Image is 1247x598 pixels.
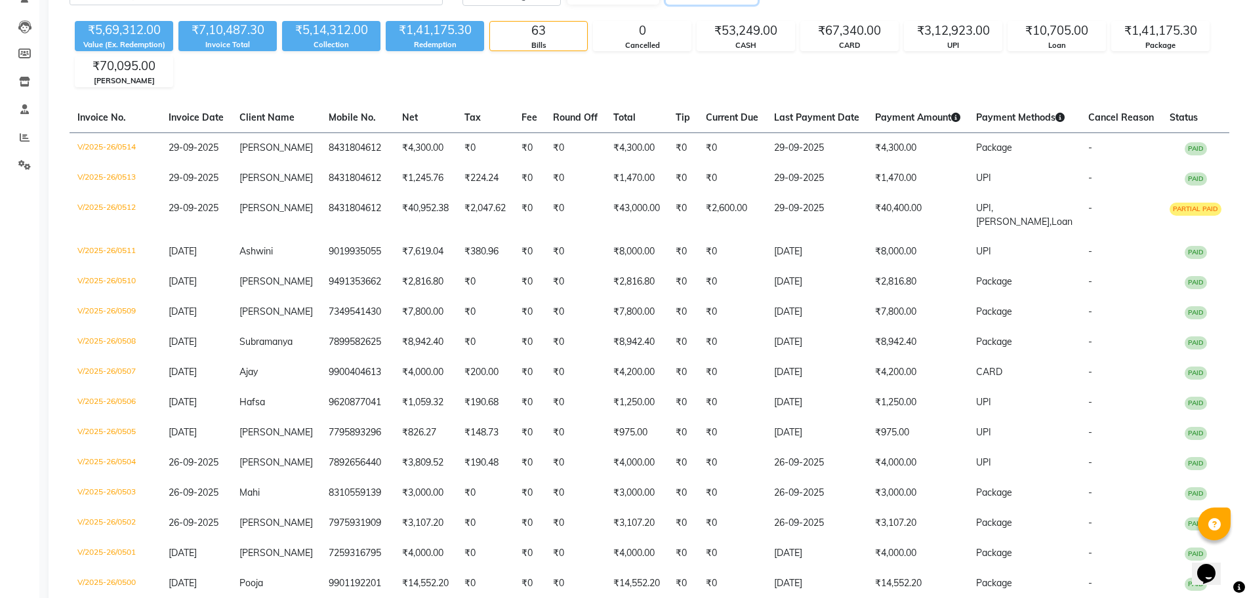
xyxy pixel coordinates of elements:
td: 8431804612 [321,132,394,163]
span: UPI [976,245,991,257]
td: 8310559139 [321,478,394,508]
td: ₹224.24 [457,163,514,193]
td: ₹0 [514,357,545,388]
span: Package [976,336,1012,348]
td: V/2025-26/0503 [70,478,161,508]
td: ₹0 [698,357,766,388]
td: V/2025-26/0509 [70,297,161,327]
span: Subramanya [239,336,293,348]
td: ₹826.27 [394,418,457,448]
td: ₹4,000.00 [605,538,668,568]
td: ₹0 [698,267,766,297]
td: V/2025-26/0505 [70,418,161,448]
span: [PERSON_NAME] [239,172,313,184]
div: ₹3,12,923.00 [905,22,1002,40]
span: Ajay [239,366,258,378]
td: ₹0 [668,357,698,388]
div: ₹7,10,487.30 [178,21,277,39]
div: Collection [282,39,380,50]
td: ₹7,619.04 [394,237,457,267]
td: ₹0 [668,538,698,568]
td: ₹0 [545,132,605,163]
td: ₹190.48 [457,448,514,478]
span: [PERSON_NAME] [239,517,313,528]
td: ₹0 [698,327,766,357]
td: ₹0 [545,357,605,388]
td: ₹0 [668,297,698,327]
td: ₹0 [457,327,514,357]
span: Fee [521,111,537,123]
td: ₹0 [514,327,545,357]
td: ₹7,800.00 [867,297,968,327]
td: ₹0 [668,193,698,237]
td: V/2025-26/0506 [70,388,161,418]
div: ₹5,14,312.00 [282,21,380,39]
td: ₹40,952.38 [394,193,457,237]
td: ₹0 [457,478,514,508]
span: PAID [1185,457,1207,470]
td: V/2025-26/0507 [70,357,161,388]
td: ₹200.00 [457,357,514,388]
span: - [1088,336,1092,348]
td: ₹3,107.20 [867,508,968,538]
td: ₹2,816.80 [394,267,457,297]
span: PAID [1185,142,1207,155]
td: [DATE] [766,418,867,448]
td: 9620877041 [321,388,394,418]
td: ₹3,000.00 [605,478,668,508]
span: - [1088,396,1092,408]
td: 29-09-2025 [766,193,867,237]
span: Current Due [706,111,758,123]
span: UPI [976,426,991,438]
td: ₹7,800.00 [394,297,457,327]
div: CARD [801,40,898,51]
td: ₹4,000.00 [867,448,968,478]
td: 7259316795 [321,538,394,568]
td: 26-09-2025 [766,508,867,538]
td: ₹3,107.20 [394,508,457,538]
td: ₹4,200.00 [867,357,968,388]
td: ₹0 [514,448,545,478]
span: Cancel Reason [1088,111,1154,123]
td: 29-09-2025 [766,132,867,163]
td: ₹0 [668,508,698,538]
td: [DATE] [766,327,867,357]
span: Package [976,547,1012,559]
span: 26-09-2025 [169,517,218,528]
div: Bills [490,40,587,51]
span: Invoice No. [77,111,126,123]
td: ₹8,000.00 [605,237,668,267]
td: 8431804612 [321,163,394,193]
span: Package [976,577,1012,589]
td: ₹380.96 [457,237,514,267]
span: Payment Methods [976,111,1065,123]
td: ₹0 [457,132,514,163]
td: ₹4,000.00 [394,357,457,388]
span: PAID [1185,578,1207,591]
div: UPI [905,40,1002,51]
td: ₹0 [698,297,766,327]
td: [DATE] [766,297,867,327]
td: ₹8,942.40 [394,327,457,357]
td: ₹975.00 [867,418,968,448]
td: 7795893296 [321,418,394,448]
div: CASH [697,40,794,51]
div: Package [1112,40,1209,51]
td: 7892656440 [321,448,394,478]
div: ₹70,095.00 [75,57,173,75]
span: [DATE] [169,426,197,438]
td: ₹0 [545,448,605,478]
td: ₹1,470.00 [605,163,668,193]
td: ₹43,000.00 [605,193,668,237]
td: 9019935055 [321,237,394,267]
div: Invoice Total [178,39,277,50]
td: ₹0 [668,418,698,448]
td: ₹1,250.00 [605,388,668,418]
td: [DATE] [766,538,867,568]
div: ₹10,705.00 [1008,22,1105,40]
td: ₹3,000.00 [394,478,457,508]
div: [PERSON_NAME] [75,75,173,87]
span: [DATE] [169,577,197,589]
td: V/2025-26/0504 [70,448,161,478]
span: PAID [1185,517,1207,530]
